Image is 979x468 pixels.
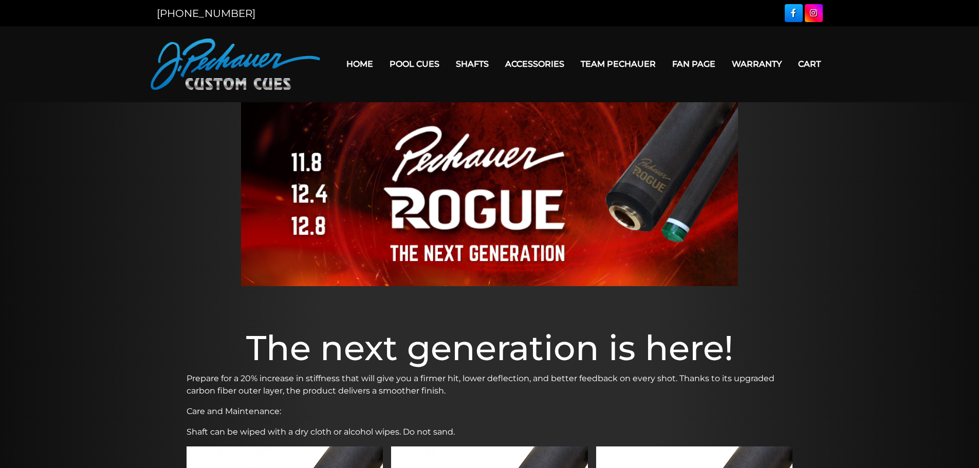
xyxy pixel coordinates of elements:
a: Pool Cues [381,51,448,77]
p: Prepare for a 20% increase in stiffness that will give you a firmer hit, lower deflection, and be... [187,372,793,397]
p: Shaft can be wiped with a dry cloth or alcohol wipes. Do not sand. [187,426,793,438]
a: Shafts [448,51,497,77]
a: Warranty [724,51,790,77]
img: Pechauer Custom Cues [151,39,320,90]
a: Home [338,51,381,77]
a: Cart [790,51,829,77]
a: Accessories [497,51,572,77]
h1: The next generation is here! [187,327,793,368]
a: Team Pechauer [572,51,664,77]
a: [PHONE_NUMBER] [157,7,255,20]
a: Fan Page [664,51,724,77]
p: Care and Maintenance: [187,405,793,418]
